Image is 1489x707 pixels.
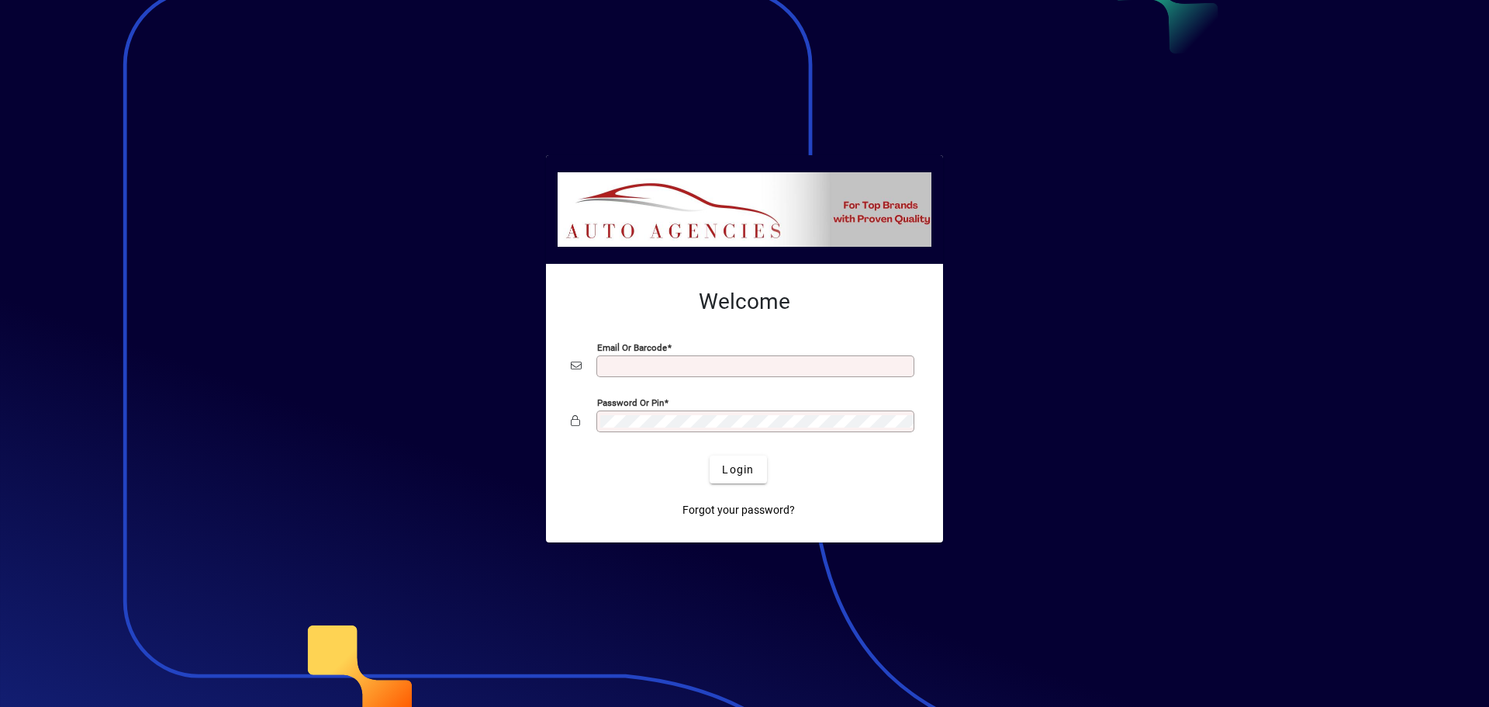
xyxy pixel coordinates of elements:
[710,456,766,483] button: Login
[597,397,664,408] mat-label: Password or Pin
[597,342,667,353] mat-label: Email or Barcode
[682,502,795,518] span: Forgot your password?
[676,496,801,524] a: Forgot your password?
[571,289,918,315] h2: Welcome
[722,462,754,478] span: Login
